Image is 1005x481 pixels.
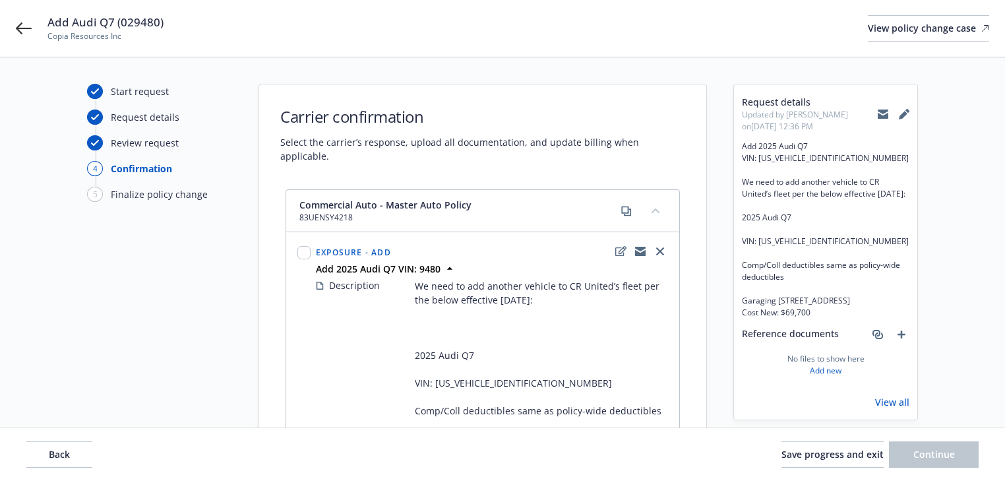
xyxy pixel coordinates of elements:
button: Save progress and exit [781,441,884,468]
a: associate [870,327,886,342]
span: Request details [742,95,878,109]
span: Updated by [PERSON_NAME] on [DATE] 12:36 PM [742,109,878,133]
span: We need to add another vehicle to CR United’s fleet per the below effective [DATE]: 2025 Audi Q7 ... [415,279,668,459]
div: Commercial Auto - Master Auto Policy83UENSY4218copycollapse content [286,190,679,232]
div: 5 [87,187,103,202]
div: Finalize policy change [111,187,208,201]
a: Add new [810,365,841,377]
span: 83UENSY4218 [299,212,472,224]
div: Start request [111,84,169,98]
a: copyLogging [632,243,648,259]
div: Confirmation [111,162,172,176]
span: Reference documents [742,327,839,342]
button: Continue [889,441,979,468]
div: View policy change case [868,16,989,41]
a: add [894,327,909,342]
span: Copia Resources Inc [47,30,164,42]
span: Description [329,278,380,292]
span: Commercial Auto - Master Auto Policy [299,198,472,212]
button: collapse content [645,200,666,221]
span: Exposure - Add [316,247,391,258]
span: Select the carrier’s response, upload all documentation, and update billing when applicable. [280,135,685,163]
a: edit [613,243,628,259]
span: Add Audi Q7 (029480) [47,15,164,30]
span: Continue [913,448,955,461]
strong: Add 2025 Audi Q7 VIN: 9480 [316,263,441,275]
div: Review request [111,136,179,150]
a: copy [619,203,634,219]
h1: Carrier confirmation [280,106,685,127]
a: View policy change case [868,15,989,42]
button: Back [26,441,92,468]
span: Save progress and exit [781,448,884,461]
span: Add 2025 Audi Q7 VIN: [US_VEHICLE_IDENTIFICATION_NUMBER] We need to add another vehicle to CR Uni... [742,141,909,319]
div: 4 [87,161,103,176]
span: Back [49,448,70,461]
span: No files to show here [787,353,865,365]
a: close [652,243,668,259]
div: Request details [111,110,179,124]
a: View all [875,395,909,409]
